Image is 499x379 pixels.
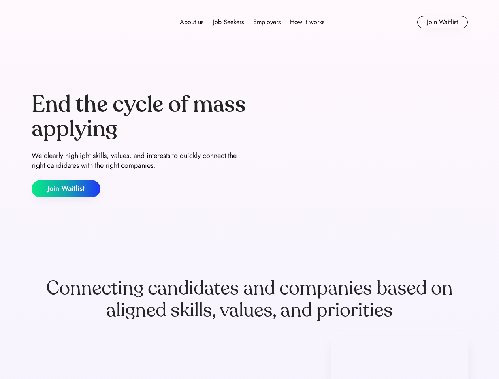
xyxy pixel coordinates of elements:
[32,16,87,28] img: Forward logo
[32,92,247,141] div: End the cycle of mass applying
[417,16,468,28] button: Join Waitlist
[32,151,247,171] div: We clearly highlight skills, values, and interests to quickly connect the right candidates with t...
[32,277,468,321] div: Connecting candidates and companies based on aligned skills, values, and priorities
[290,17,324,27] div: How it works
[253,60,468,230] img: yH5BAEAAAAALAAAAAABAAEAAAIBRAA7
[213,17,244,27] div: Job Seekers
[180,17,203,27] div: About us
[253,17,281,27] div: Employers
[32,180,100,197] button: Join Waitlist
